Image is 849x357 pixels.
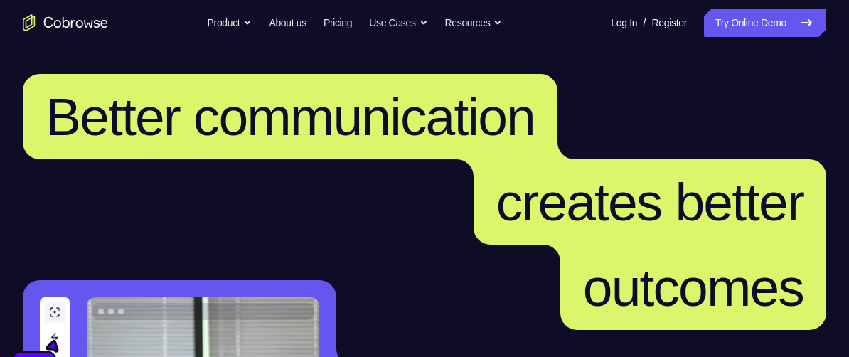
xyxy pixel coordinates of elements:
[23,14,108,31] a: Go to the home page
[46,87,535,146] span: Better communication
[208,9,252,37] button: Product
[324,9,352,37] a: Pricing
[445,9,503,37] button: Resources
[704,9,826,37] a: Try Online Demo
[611,9,637,37] a: Log In
[496,172,803,232] span: creates better
[652,9,687,37] a: Register
[269,9,306,37] a: About us
[643,14,646,31] span: /
[369,9,427,37] button: Use Cases
[583,257,803,317] span: outcomes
